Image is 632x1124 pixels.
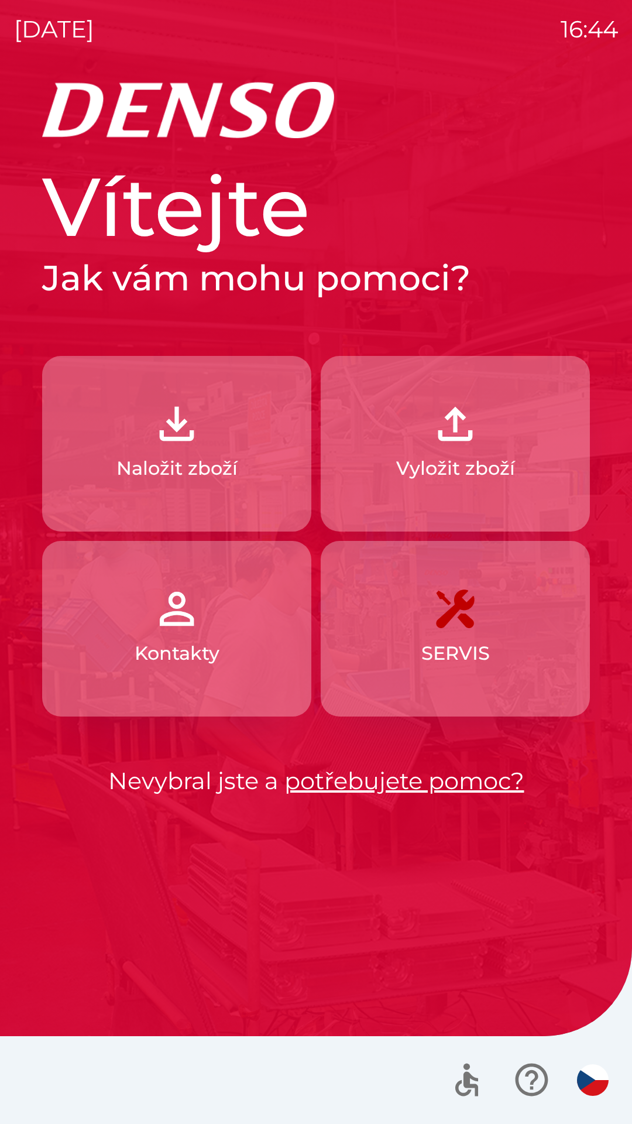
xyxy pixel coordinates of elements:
[42,541,311,717] button: Kontakty
[321,356,590,532] button: Vyložit zboží
[151,583,202,635] img: 072f4d46-cdf8-44b2-b931-d189da1a2739.png
[561,12,618,47] p: 16:44
[430,398,481,450] img: 2fb22d7f-6f53-46d3-a092-ee91fce06e5d.png
[42,82,590,138] img: Logo
[151,398,202,450] img: 918cc13a-b407-47b8-8082-7d4a57a89498.png
[430,583,481,635] img: 7408382d-57dc-4d4c-ad5a-dca8f73b6e74.png
[14,12,94,47] p: [DATE]
[42,157,590,256] h1: Vítejte
[135,639,219,667] p: Kontakty
[396,454,515,482] p: Vyložit zboží
[284,766,524,795] a: potřebujete pomoc?
[421,639,490,667] p: SERVIS
[42,763,590,799] p: Nevybral jste a
[321,541,590,717] button: SERVIS
[42,256,590,300] h2: Jak vám mohu pomoci?
[116,454,238,482] p: Naložit zboží
[577,1064,609,1096] img: cs flag
[42,356,311,532] button: Naložit zboží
